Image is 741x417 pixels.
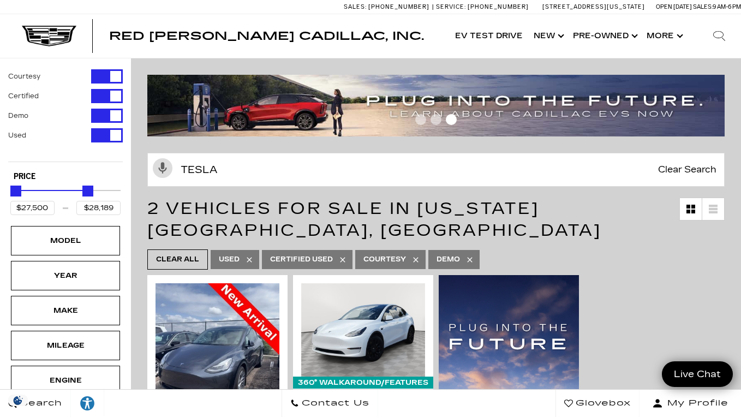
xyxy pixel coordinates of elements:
span: Live Chat [668,368,726,380]
span: Service: [436,3,466,10]
img: Cadillac Dark Logo with Cadillac White Text [22,26,76,46]
div: ModelModel [11,226,120,255]
span: Open [DATE] [656,3,692,10]
img: ev-blog-post-banners4 [147,75,725,136]
span: 9 AM-6 PM [713,3,741,10]
span: [PHONE_NUMBER] [368,3,429,10]
span: Go to slide 2 [431,114,441,125]
div: EngineEngine [11,366,120,395]
input: Search Inventory [147,153,725,187]
a: [STREET_ADDRESS][US_STATE] [542,3,645,10]
input: Maximum [76,201,121,215]
a: Explore your accessibility options [71,390,104,417]
a: Contact Us [282,390,378,417]
span: 2 Vehicles for Sale in [US_STATE][GEOGRAPHIC_DATA], [GEOGRAPHIC_DATA] [147,199,601,240]
div: Make [38,305,93,317]
div: Explore your accessibility options [71,395,104,412]
div: MileageMileage [11,331,120,360]
a: Service: [PHONE_NUMBER] [432,4,531,10]
h5: Price [14,172,117,182]
section: Click to Open Cookie Consent Modal [5,395,31,406]
span: Search [17,396,62,411]
label: Certified [8,91,39,102]
div: Filter by Vehicle Type [8,69,123,162]
span: Go to slide 3 [446,114,457,125]
a: Pre-Owned [567,14,641,58]
a: Sales: [PHONE_NUMBER] [344,4,432,10]
div: Year [38,270,93,282]
span: My Profile [663,396,728,411]
a: Live Chat [662,361,733,387]
span: Clear Search [653,153,722,186]
a: New [528,14,567,58]
a: Glovebox [555,390,640,417]
div: Engine [38,374,93,386]
button: More [641,14,686,58]
span: Go to slide 1 [415,114,426,125]
div: YearYear [11,261,120,290]
img: Opt-Out Icon [5,395,31,406]
div: MakeMake [11,296,120,325]
div: 360° WalkAround/Features [293,377,433,389]
span: Glovebox [573,396,631,411]
span: Sales: [344,3,367,10]
div: Price [10,182,121,215]
a: EV Test Drive [450,14,528,58]
span: Demo [437,253,460,266]
input: Minimum [10,201,55,215]
a: Red [PERSON_NAME] Cadillac, Inc. [109,31,424,41]
span: [PHONE_NUMBER] [468,3,529,10]
span: Courtesy [363,253,406,266]
span: Certified Used [270,253,333,266]
div: Minimum Price [10,186,21,196]
span: Clear All [156,253,199,266]
img: 2022 Tesla Model Y Performance [301,283,425,376]
span: Contact Us [299,396,369,411]
label: Used [8,130,26,141]
label: Demo [8,110,28,121]
div: Maximum Price [82,186,93,196]
label: Courtesy [8,71,40,82]
span: Used [219,253,240,266]
button: Open user profile menu [640,390,741,417]
span: Red [PERSON_NAME] Cadillac, Inc. [109,29,424,43]
div: Mileage [38,339,93,352]
svg: Click to toggle on voice search [153,158,172,178]
span: Sales: [693,3,713,10]
div: Model [38,235,93,247]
